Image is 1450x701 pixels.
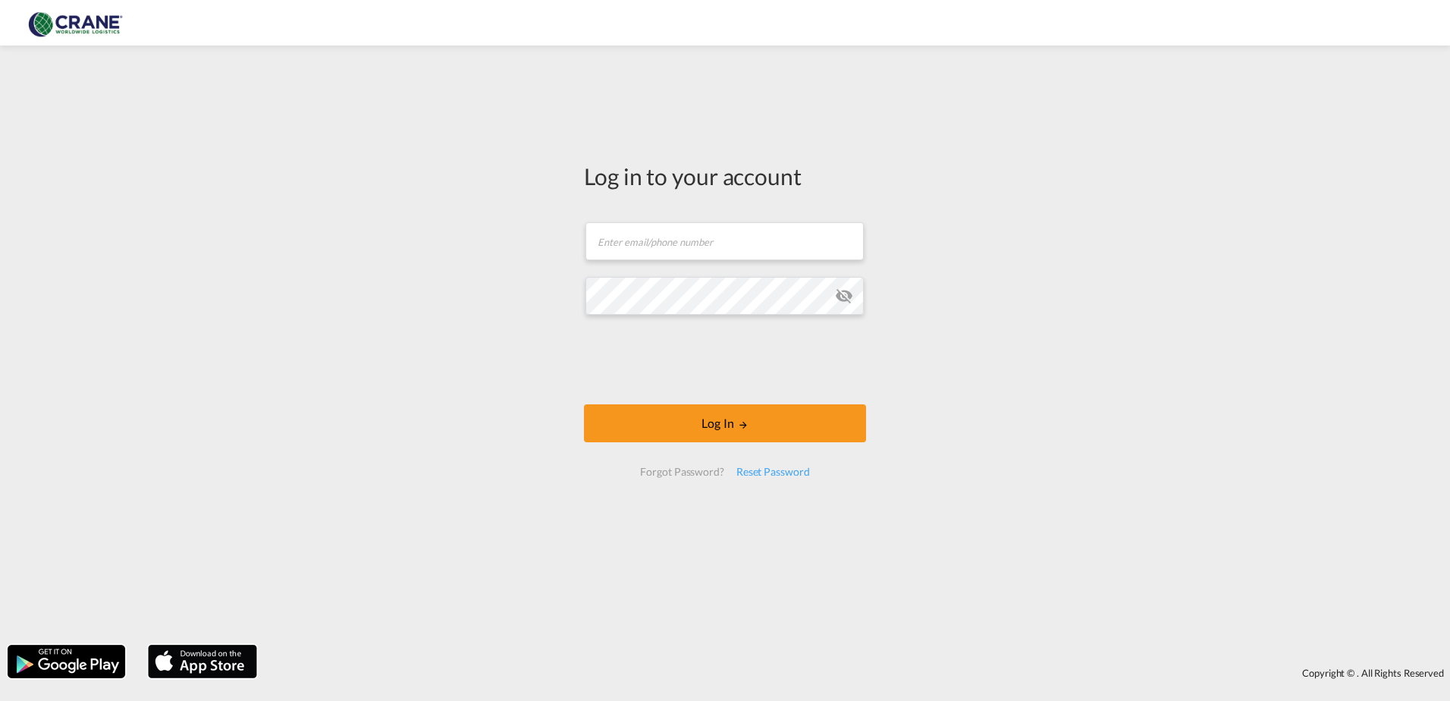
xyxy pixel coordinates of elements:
[585,222,864,260] input: Enter email/phone number
[584,160,866,192] div: Log in to your account
[584,404,866,442] button: LOGIN
[6,643,127,680] img: google.png
[146,643,259,680] img: apple.png
[610,330,840,389] iframe: reCAPTCHA
[730,458,816,486] div: Reset Password
[634,458,730,486] div: Forgot Password?
[265,660,1450,686] div: Copyright © . All Rights Reserved
[835,287,853,305] md-icon: icon-eye-off
[23,6,125,40] img: 374de710c13411efa3da03fd754f1635.jpg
